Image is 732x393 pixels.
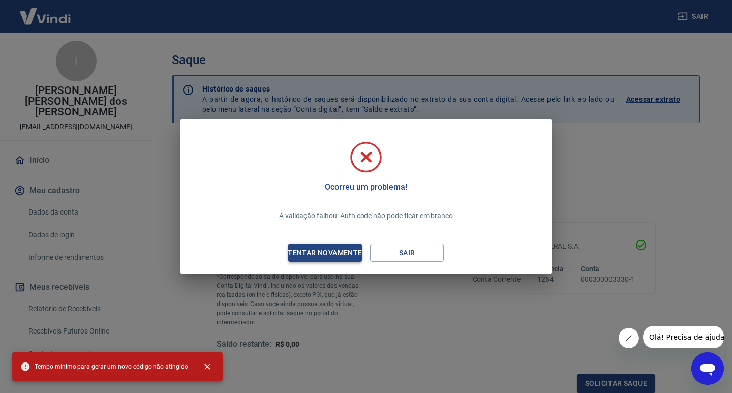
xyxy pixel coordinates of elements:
[279,210,453,221] p: A validação falhou: Auth code não pode ficar em branco
[619,328,639,348] iframe: Fechar mensagem
[325,182,407,192] h5: Ocorreu um problema!
[196,355,219,378] button: close
[288,244,362,262] button: Tentar novamente
[276,247,374,259] div: Tentar novamente
[643,326,724,348] iframe: Mensagem da empresa
[370,244,444,262] button: Sair
[20,361,188,372] span: Tempo mínimo para gerar um novo código não atingido
[691,352,724,385] iframe: Botão para abrir a janela de mensagens
[6,7,85,15] span: Olá! Precisa de ajuda?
